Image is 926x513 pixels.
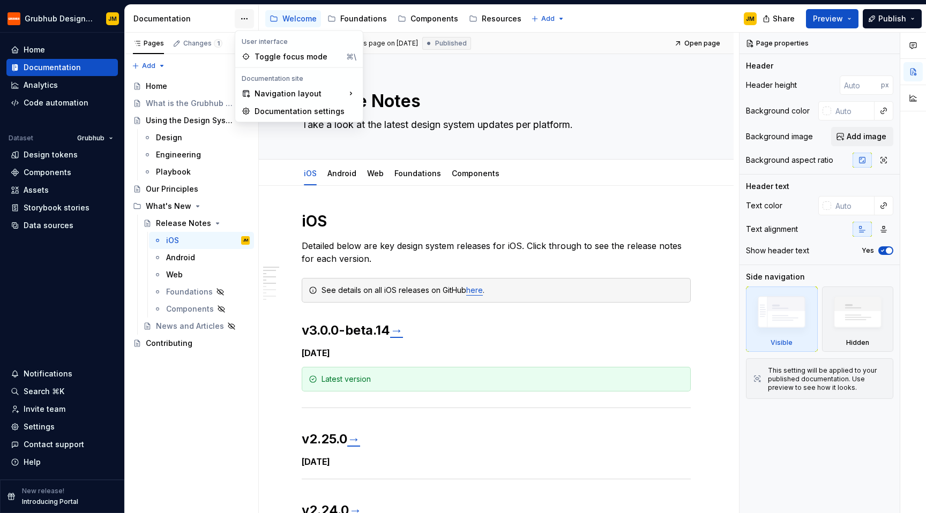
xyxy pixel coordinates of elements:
[237,74,361,83] div: Documentation site
[255,51,342,62] div: Toggle focus mode
[237,85,361,102] div: Navigation layout
[237,37,361,46] div: User interface
[255,106,356,117] div: Documentation settings
[346,51,356,62] div: ⌘\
